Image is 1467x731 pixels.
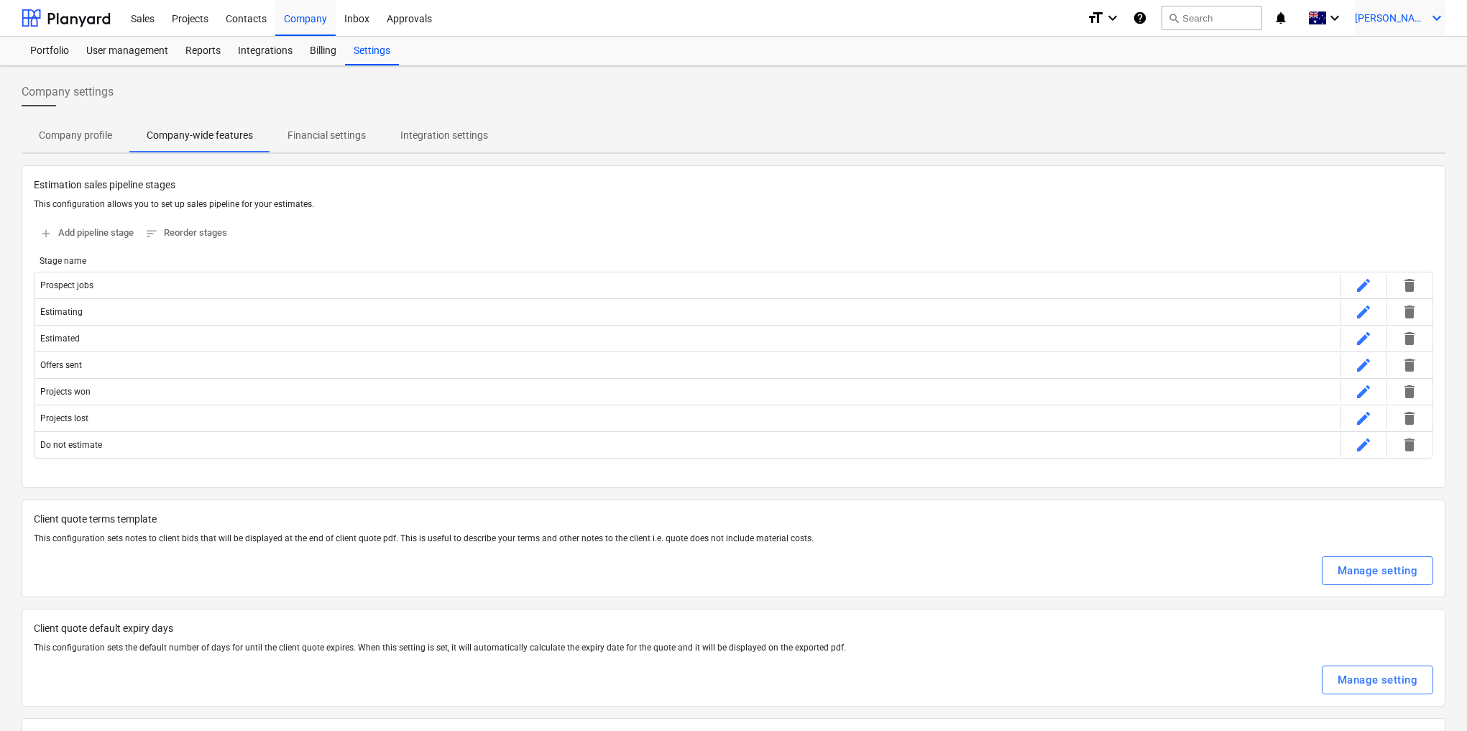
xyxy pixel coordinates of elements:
div: Estimated [40,334,80,344]
i: keyboard_arrow_down [1326,9,1343,27]
span: Add pipeline stage [40,225,134,242]
span: delete [1402,303,1419,321]
div: Manage setting [1338,671,1417,689]
span: edit [1356,436,1373,454]
i: keyboard_arrow_down [1428,9,1445,27]
a: Integrations [229,37,301,65]
button: Add pipeline stage [34,222,139,244]
span: [PERSON_NAME] [1355,12,1427,24]
p: This configuration allows you to set up sales pipeline for your estimates. [34,198,1433,211]
p: Company profile [39,128,112,143]
span: Reorder stages [145,225,227,242]
button: Search [1162,6,1262,30]
span: edit [1356,357,1373,374]
span: delete [1402,410,1419,427]
div: Do not estimate [40,440,102,450]
iframe: Chat Widget [1395,662,1467,731]
span: edit [1356,330,1373,347]
div: Projects won [40,387,91,397]
p: Client quote default expiry days [34,621,1433,636]
div: Prospect jobs [40,280,93,290]
i: notifications [1274,9,1288,27]
p: Estimation sales pipeline stages [34,178,1433,193]
div: Manage setting [1338,561,1417,580]
span: edit [1356,410,1373,427]
a: User management [78,37,177,65]
div: Stage name [40,256,1335,266]
div: Offers sent [40,360,82,370]
p: This configuration sets the default number of days for until the client quote expires. When this ... [34,642,1433,654]
i: Knowledge base [1133,9,1147,27]
a: Settings [345,37,399,65]
i: format_size [1087,9,1104,27]
div: Projects lost [40,413,88,423]
span: add [40,227,52,240]
div: Estimating [40,307,83,317]
span: edit [1356,303,1373,321]
span: delete [1402,357,1419,374]
a: Billing [301,37,345,65]
span: delete [1402,330,1419,347]
button: Manage setting [1322,556,1433,585]
p: Client quote terms template [34,512,1433,527]
span: search [1168,12,1179,24]
span: Company settings [22,83,114,101]
i: keyboard_arrow_down [1104,9,1121,27]
p: This configuration sets notes to client bids that will be displayed at the end of client quote pd... [34,533,1433,545]
span: edit [1356,383,1373,400]
a: Portfolio [22,37,78,65]
button: Reorder stages [139,222,233,244]
p: Financial settings [288,128,366,143]
span: delete [1402,436,1419,454]
span: delete [1402,277,1419,294]
p: Company-wide features [147,128,253,143]
span: delete [1402,383,1419,400]
a: Reports [177,37,229,65]
button: Manage setting [1322,666,1433,694]
span: sort [145,227,158,240]
span: edit [1356,277,1373,294]
p: Integration settings [400,128,488,143]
